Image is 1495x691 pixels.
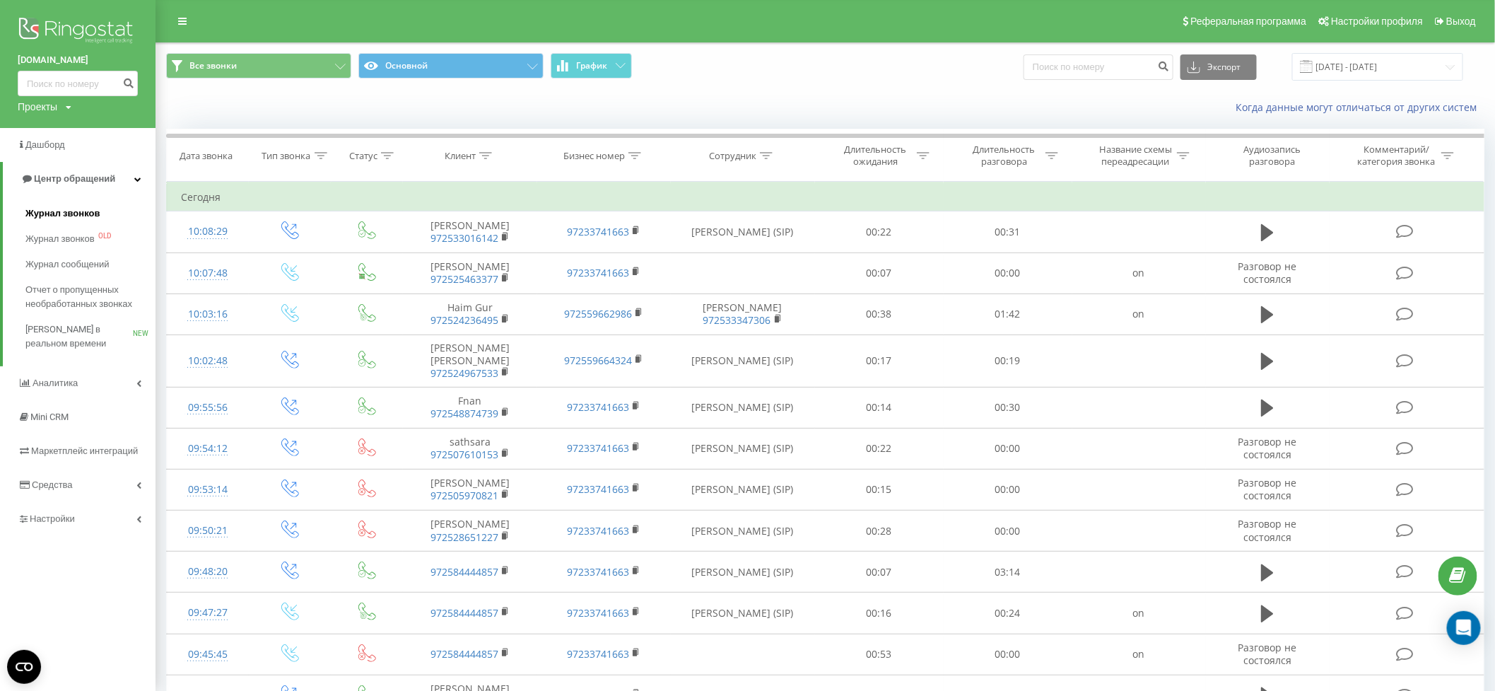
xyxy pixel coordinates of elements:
td: 00:00 [944,469,1072,510]
td: 00:07 [815,252,944,294]
span: Реферальная программа [1190,16,1306,27]
div: 09:54:12 [181,435,235,463]
img: Ringostat logo [18,14,138,50]
td: 00:19 [944,335,1072,387]
a: Центр обращений [3,162,156,196]
span: Журнал звонков [25,207,100,221]
span: Маркетплейс интеграций [31,446,138,456]
div: 09:47:27 [181,599,235,627]
a: 97233741663 [567,647,629,661]
a: 97233741663 [567,565,629,579]
a: 972528651227 [430,530,498,544]
span: Настройки профиля [1331,16,1423,27]
button: График [551,53,632,79]
span: Дашборд [25,139,65,150]
td: 00:16 [815,593,944,634]
a: 97233741663 [567,266,629,279]
a: 972548874739 [430,407,498,420]
td: 00:17 [815,335,944,387]
td: Haim Gur [403,294,537,335]
td: [PERSON_NAME] [403,469,537,510]
div: Название схемы переадресации [1098,144,1173,168]
a: 972533347306 [703,313,771,327]
div: 10:03:16 [181,301,235,328]
div: 10:07:48 [181,260,235,287]
div: Тип звонка [262,150,311,162]
a: 97233741663 [567,606,629,620]
div: 10:02:48 [181,347,235,375]
div: Длительность ожидания [838,144,913,168]
a: 972584444857 [430,565,498,579]
td: 00:24 [944,593,1072,634]
div: Клиент [445,150,476,162]
span: Разговор не состоялся [1238,517,1297,543]
td: sathsara [403,428,537,469]
div: Длительность разговора [966,144,1042,168]
td: [PERSON_NAME] (SIP) [671,211,815,252]
td: [PERSON_NAME] (SIP) [671,469,815,510]
input: Поиск по номеру [18,71,138,96]
a: 972533016142 [430,231,498,245]
td: 00:15 [815,469,944,510]
a: Журнал звонков [25,201,156,226]
a: 97233741663 [567,400,629,414]
td: 00:00 [944,511,1072,552]
span: Mini CRM [30,412,69,422]
a: 972505970821 [430,489,498,502]
div: Аудиозапись разговора [1226,144,1318,168]
td: 00:31 [944,211,1072,252]
td: Сегодня [167,183,1484,211]
td: 00:00 [944,252,1072,294]
a: Журнал звонковOLD [25,226,156,252]
td: 00:38 [815,294,944,335]
span: Центр обращений [34,173,115,184]
a: 972524236495 [430,313,498,327]
td: [PERSON_NAME] [403,211,537,252]
span: Журнал сообщений [25,257,109,272]
td: 00:00 [944,634,1072,675]
div: Статус [349,150,377,162]
td: on [1072,593,1206,634]
div: 09:55:56 [181,394,235,422]
td: on [1072,634,1206,675]
td: [PERSON_NAME] [403,252,537,294]
div: 09:53:14 [181,476,235,504]
td: [PERSON_NAME] [671,294,815,335]
td: 00:07 [815,552,944,593]
span: График [577,61,608,71]
button: Основной [358,53,544,79]
a: [DOMAIN_NAME] [18,53,138,67]
div: Сотрудник [709,150,756,162]
td: [PERSON_NAME] (SIP) [671,511,815,552]
button: Open CMP widget [7,650,41,684]
div: Open Intercom Messenger [1447,611,1481,645]
a: 97233741663 [567,524,629,538]
a: 97233741663 [567,225,629,238]
span: Отчет о пропущенных необработанных звонках [25,283,148,311]
span: Журнал звонков [25,232,95,246]
a: 97233741663 [567,441,629,455]
span: Разговор не состоялся [1238,260,1297,286]
td: Fnan [403,387,537,428]
span: Настройки [30,513,75,524]
td: [PERSON_NAME] (SIP) [671,335,815,387]
td: 00:28 [815,511,944,552]
button: Все звонки [166,53,351,79]
td: 00:22 [815,428,944,469]
td: [PERSON_NAME] (SIP) [671,593,815,634]
td: 00:14 [815,387,944,428]
td: 00:00 [944,428,1072,469]
td: 00:30 [944,387,1072,428]
a: Когда данные могут отличаться от других систем [1236,100,1484,114]
span: Разговор не состоялся [1238,641,1297,667]
td: 00:22 [815,211,944,252]
td: [PERSON_NAME] (SIP) [671,552,815,593]
td: [PERSON_NAME] (SIP) [671,387,815,428]
span: Средства [32,480,73,490]
div: Комментарий/категория звонка [1355,144,1438,168]
span: Все звонки [189,60,237,71]
div: 10:08:29 [181,218,235,245]
span: Выход [1446,16,1476,27]
td: 03:14 [944,552,1072,593]
a: 972559662986 [564,307,632,320]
